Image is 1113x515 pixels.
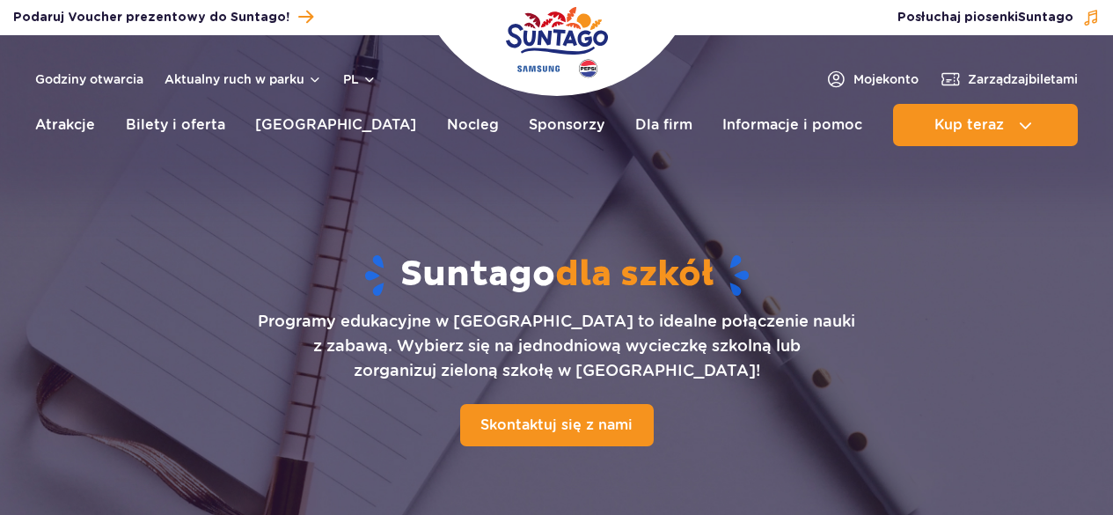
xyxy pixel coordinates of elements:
[255,104,416,146] a: [GEOGRAPHIC_DATA]
[555,253,714,297] span: dla szkół
[934,117,1004,133] span: Kup teraz
[13,9,289,26] span: Podaruj Voucher prezentowy do Suntago!
[258,309,855,383] p: Programy edukacyjne w [GEOGRAPHIC_DATA] to idealne połączenie nauki z zabawą. Wybierz się na jedn...
[35,70,143,88] a: Godziny otwarcia
[897,9,1100,26] button: Posłuchaj piosenkiSuntago
[722,104,862,146] a: Informacje i pomoc
[35,104,95,146] a: Atrakcje
[460,404,654,446] a: Skontaktuj się z nami
[825,69,919,90] a: Mojekonto
[343,70,377,88] button: pl
[13,253,1100,298] h1: Suntago
[893,104,1078,146] button: Kup teraz
[940,69,1078,90] a: Zarządzajbiletami
[529,104,604,146] a: Sponsorzy
[897,9,1073,26] span: Posłuchaj piosenki
[635,104,692,146] a: Dla firm
[968,70,1078,88] span: Zarządzaj biletami
[447,104,499,146] a: Nocleg
[126,104,225,146] a: Bilety i oferta
[480,416,633,433] span: Skontaktuj się z nami
[853,70,919,88] span: Moje konto
[1018,11,1073,24] span: Suntago
[13,5,313,29] a: Podaruj Voucher prezentowy do Suntago!
[165,72,322,86] button: Aktualny ruch w parku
